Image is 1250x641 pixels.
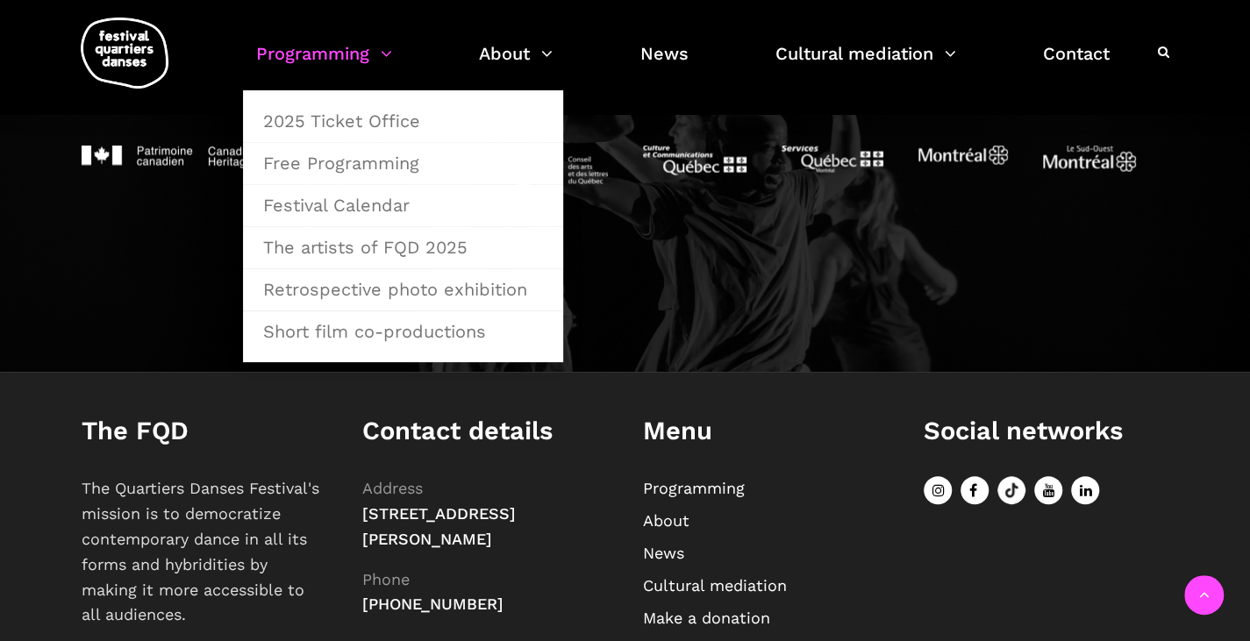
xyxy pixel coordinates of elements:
font: Contact details [362,416,553,445]
a: News [643,544,684,562]
a: The artists of FQD 2025 [253,227,554,267]
font: Contact [1043,43,1110,64]
font: The artists of FQD 2025 [263,237,468,258]
a: Retrospective photo exhibition [253,269,554,310]
font: [STREET_ADDRESS][PERSON_NAME] [362,504,516,548]
font: Retrospective photo exhibition [263,279,527,300]
font: Short film co-productions [263,321,486,342]
font: The Quartiers Danses Festival's mission is to democratize contemporary dance in all its forms and... [82,479,319,623]
a: Free Programming [253,143,554,183]
font: Phone [362,570,410,588]
font: Programming [256,43,369,64]
img: Canadian Heritage [82,145,257,167]
font: Menu [643,416,712,445]
img: Quebec Services [782,145,883,172]
font: 2025 Ticket Office [263,110,420,132]
font: The FQD [82,416,189,445]
a: 2025 Ticket Office [253,101,554,141]
font: Festival Calendar [263,195,410,216]
font: About [479,43,530,64]
font: Cultural mediation [775,43,933,64]
a: Cultural mediation [643,576,787,595]
img: Southwest Montreal [1043,145,1136,171]
img: MCCQ [643,145,746,174]
font: [PHONE_NUMBER] [362,595,504,613]
a: Make a donation [643,609,770,627]
a: Festival Calendar [253,185,554,225]
img: logo-fqd-med [81,18,168,89]
a: Programming [643,479,745,497]
font: Social networks [924,416,1123,445]
a: Cultural mediation [775,39,956,90]
a: Short film co-productions [253,311,554,352]
a: About [479,39,553,90]
img: City of Montreal [918,145,1008,164]
a: About [643,511,689,530]
font: News [640,43,689,64]
a: Programming [256,39,392,90]
a: News [640,39,689,90]
font: Free Programming [263,153,419,174]
font: Address [362,479,423,497]
a: Contact [1043,39,1110,90]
